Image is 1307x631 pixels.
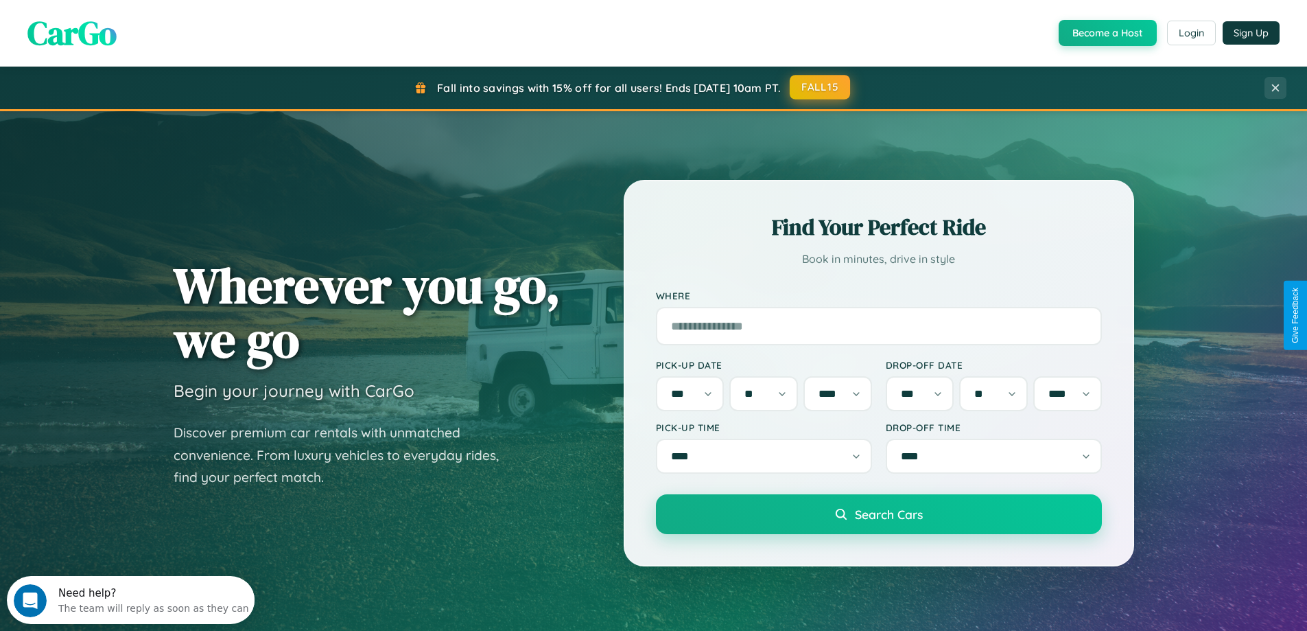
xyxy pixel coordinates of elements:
[656,212,1102,242] h2: Find Your Perfect Ride
[27,10,117,56] span: CarGo
[886,359,1102,371] label: Drop-off Date
[656,290,1102,301] label: Where
[51,12,242,23] div: Need help?
[5,5,255,43] div: Open Intercom Messenger
[1167,21,1216,45] button: Login
[1059,20,1157,46] button: Become a Host
[1291,288,1300,343] div: Give Feedback
[51,23,242,37] div: The team will reply as soon as they can
[174,380,414,401] h3: Begin your journey with CarGo
[656,359,872,371] label: Pick-up Date
[7,576,255,624] iframe: Intercom live chat discovery launcher
[656,422,872,433] label: Pick-up Time
[656,249,1102,269] p: Book in minutes, drive in style
[855,507,923,522] span: Search Cars
[886,422,1102,433] label: Drop-off Time
[14,584,47,617] iframe: Intercom live chat
[174,258,561,367] h1: Wherever you go, we go
[790,75,850,100] button: FALL15
[174,422,517,489] p: Discover premium car rentals with unmatched convenience. From luxury vehicles to everyday rides, ...
[656,494,1102,534] button: Search Cars
[437,81,781,95] span: Fall into savings with 15% off for all users! Ends [DATE] 10am PT.
[1223,21,1280,45] button: Sign Up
